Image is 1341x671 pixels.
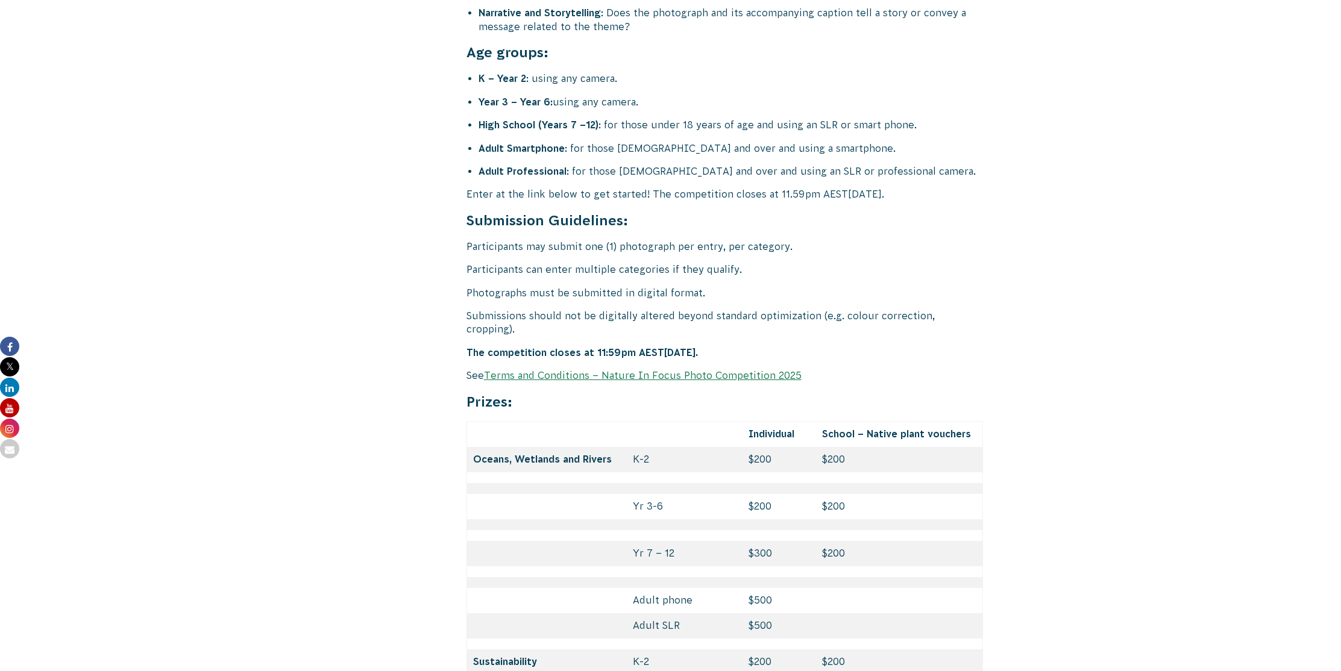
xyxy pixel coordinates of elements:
strong: K – Year 2 [479,73,526,84]
td: Adult SLR [627,613,743,638]
strong: Adult Professional [479,166,567,176]
li: using any camera. [479,95,984,108]
li: : Does the photograph and its accompanying caption tell a story or convey a message related to th... [479,6,984,33]
td: K-2 [627,447,743,472]
p: Enter at the link below to get started! The competition closes at 11.59pm AEST[DATE]. [466,187,984,201]
strong: Sustainability [473,656,537,667]
td: $500 [743,613,816,638]
td: Yr 7 – 12 [627,541,743,566]
strong: High School (Years 7 –12) [479,119,598,130]
p: Submissions should not be digitally altered beyond standard optimization (e.g. colour correction,... [466,309,984,336]
td: $200 [743,447,816,472]
p: Photographs must be submitted in digital format. [466,286,984,299]
td: $200 [743,494,816,519]
strong: Prizes: [466,394,512,410]
td: $500 [743,588,816,613]
td: $200 [816,494,983,519]
strong: Year 3 – Year 6: [479,96,553,107]
p: See [466,369,984,382]
strong: Oceans, Wetlands and Rivers [473,454,612,464]
li: : for those under 18 years of age and using an SLR or smart phone. [479,118,984,131]
strong: Individual [749,428,794,439]
a: Terms and Conditions – Nature In Focus Photo Competition 2025 [484,370,802,381]
td: $300 [743,541,816,566]
li: : for those [DEMOGRAPHIC_DATA] and over and using an SLR or professional camera. [479,164,984,178]
td: $200 [816,541,983,566]
td: Yr 3-6 [627,494,743,519]
strong: The competition closes at 11:59pm AEST[DATE]. [466,347,698,358]
li: : for those [DEMOGRAPHIC_DATA] and over and using a smartphone. [479,142,984,155]
strong: Submission Guidelines: [466,213,628,228]
strong: School – Native plant vouchers [822,428,971,439]
p: Participants may submit one (1) photograph per entry, per category. [466,240,984,253]
strong: Narrative and Storytelling [479,7,601,18]
p: Participants can enter multiple categories if they qualify. [466,263,984,276]
strong: Adult Smartphone [479,143,565,154]
li: : using any camera. [479,72,984,85]
td: Adult phone [627,588,743,613]
td: $200 [816,447,983,472]
strong: Age groups: [466,45,548,60]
